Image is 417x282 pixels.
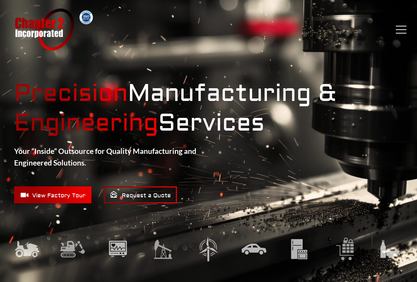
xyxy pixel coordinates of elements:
[14,79,403,138] strong: Manufacturing & Services
[14,8,74,50] a: Chapter 2 Incorporated
[14,146,196,167] strong: Your “Inside” Outsource for Quality Manufacturing and Engineered Solutions.
[20,191,85,199] span: View Factory Tour
[104,186,177,203] a: Request a Quote
[396,26,406,34] button: Menu
[14,108,158,138] mark: Engineering
[110,191,171,199] span: Request a Quote
[14,79,128,108] mark: Precision
[14,186,91,203] a: View Factory Tour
